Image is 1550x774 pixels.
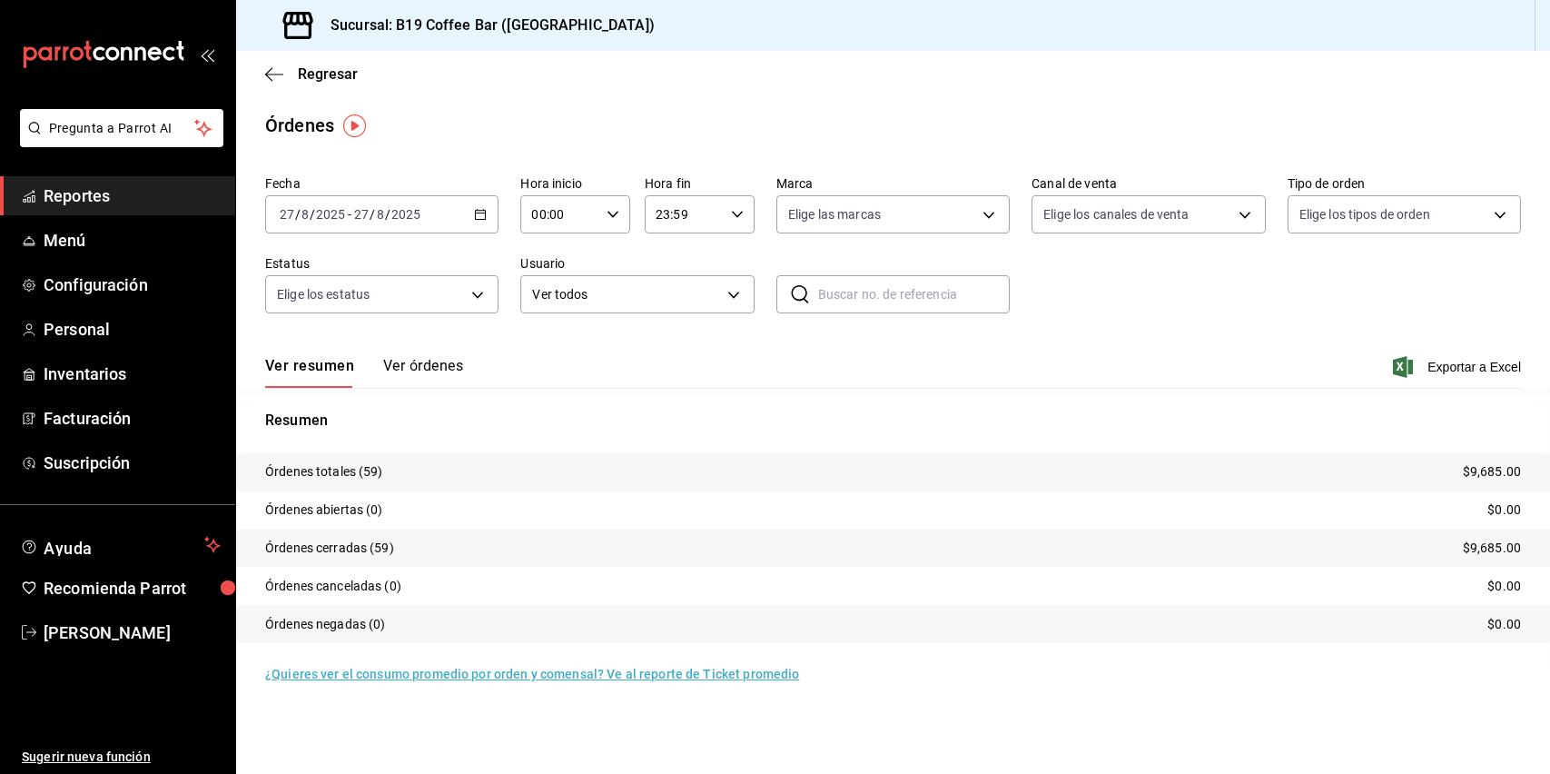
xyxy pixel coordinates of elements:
[1299,205,1430,223] span: Elige los tipos de orden
[44,362,221,386] span: Inventarios
[44,317,221,342] span: Personal
[390,207,421,222] input: ----
[44,451,221,475] span: Suscripción
[13,132,223,151] a: Pregunta a Parrot AI
[265,257,499,270] label: Estatus
[776,177,1010,190] label: Marca
[265,501,383,520] p: Órdenes abiertas (0)
[277,285,370,303] span: Elige los estatus
[1463,539,1521,558] p: $9,685.00
[348,207,351,222] span: -
[298,65,358,83] span: Regresar
[370,207,375,222] span: /
[44,406,221,431] span: Facturación
[265,667,799,681] a: ¿Quieres ver el consumo promedio por orden y comensal? Ve al reporte de Ticket promedio
[279,207,295,222] input: --
[265,577,401,596] p: Órdenes canceladas (0)
[788,205,881,223] span: Elige las marcas
[383,357,463,388] button: Ver órdenes
[520,177,630,190] label: Hora inicio
[20,109,223,147] button: Pregunta a Parrot AI
[22,748,221,767] span: Sugerir nueva función
[44,184,221,208] span: Reportes
[1487,501,1521,520] p: $0.00
[1397,356,1521,378] button: Exportar a Excel
[315,207,346,222] input: ----
[316,15,655,36] h3: Sucursal: B19 Coffee Bar ([GEOGRAPHIC_DATA])
[44,620,221,645] span: [PERSON_NAME]
[376,207,385,222] input: --
[265,410,1521,432] p: Resumen
[818,276,1010,313] input: Buscar no. de referencia
[295,207,301,222] span: /
[265,615,386,634] p: Órdenes negadas (0)
[353,207,370,222] input: --
[265,357,354,388] button: Ver resumen
[1288,177,1521,190] label: Tipo de orden
[265,539,394,558] p: Órdenes cerradas (59)
[532,285,720,304] span: Ver todos
[385,207,390,222] span: /
[49,119,195,138] span: Pregunta a Parrot AI
[1463,462,1521,481] p: $9,685.00
[1043,205,1189,223] span: Elige los canales de venta
[200,47,214,62] button: open_drawer_menu
[301,207,310,222] input: --
[520,257,754,270] label: Usuario
[265,65,358,83] button: Regresar
[265,357,463,388] div: navigation tabs
[44,228,221,253] span: Menú
[44,576,221,600] span: Recomienda Parrot
[265,112,334,139] div: Órdenes
[1032,177,1265,190] label: Canal de venta
[44,534,197,556] span: Ayuda
[265,462,383,481] p: Órdenes totales (59)
[1487,577,1521,596] p: $0.00
[343,114,366,137] img: Tooltip marker
[44,273,221,297] span: Configuración
[265,177,499,190] label: Fecha
[310,207,315,222] span: /
[1487,615,1521,634] p: $0.00
[645,177,755,190] label: Hora fin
